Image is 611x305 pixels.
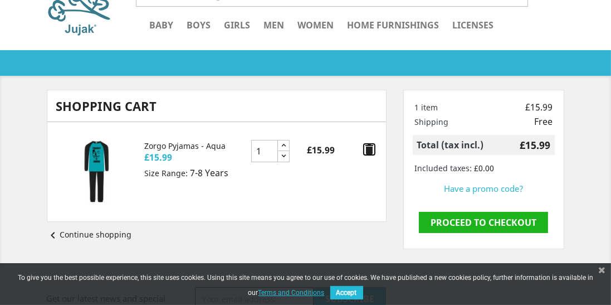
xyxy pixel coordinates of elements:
strong: £15.99 [307,144,335,156]
i: chevron_left [47,229,60,242]
img: Zorgo Pyjamas - Aqua [65,140,128,204]
a: 12,964 verified reviews [229,60,399,72]
a: Men [258,18,290,34]
h1: Shopping Cart [56,99,377,113]
a: Proceed to checkout [419,212,548,233]
a: Women [292,18,340,34]
span: £15.99 [520,139,550,151]
a: Girls [219,18,256,34]
span: 7-8 Years [190,167,229,179]
span: £0.00 [474,163,494,173]
a: Home Furnishings [342,18,445,34]
button: Accept [330,286,363,299]
a: Licenses [447,18,500,34]
div: To give you the best possible experience, this site uses cookies. Using this site means you agree... [11,274,600,302]
a: Have a promo code? [444,183,524,194]
a: Baby [144,18,179,34]
span: Free [534,116,553,127]
a: chevron_leftContinue shopping [47,229,132,240]
span: £15.99 [525,101,553,113]
a: Boys [182,18,217,34]
span: Total (tax incl.) [417,139,484,151]
a: Zorgo Pyjamas - Aqua [145,141,226,151]
span: Shipping [415,117,449,127]
span: £15.99 [145,151,173,163]
a: Terms and Conditions [258,285,325,299]
span: 12,964 verified reviews [296,58,399,70]
span: Size Range: [145,168,188,178]
span: 1 item [415,102,438,113]
a: delete [363,143,376,156]
span: Included taxes: [414,163,472,173]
